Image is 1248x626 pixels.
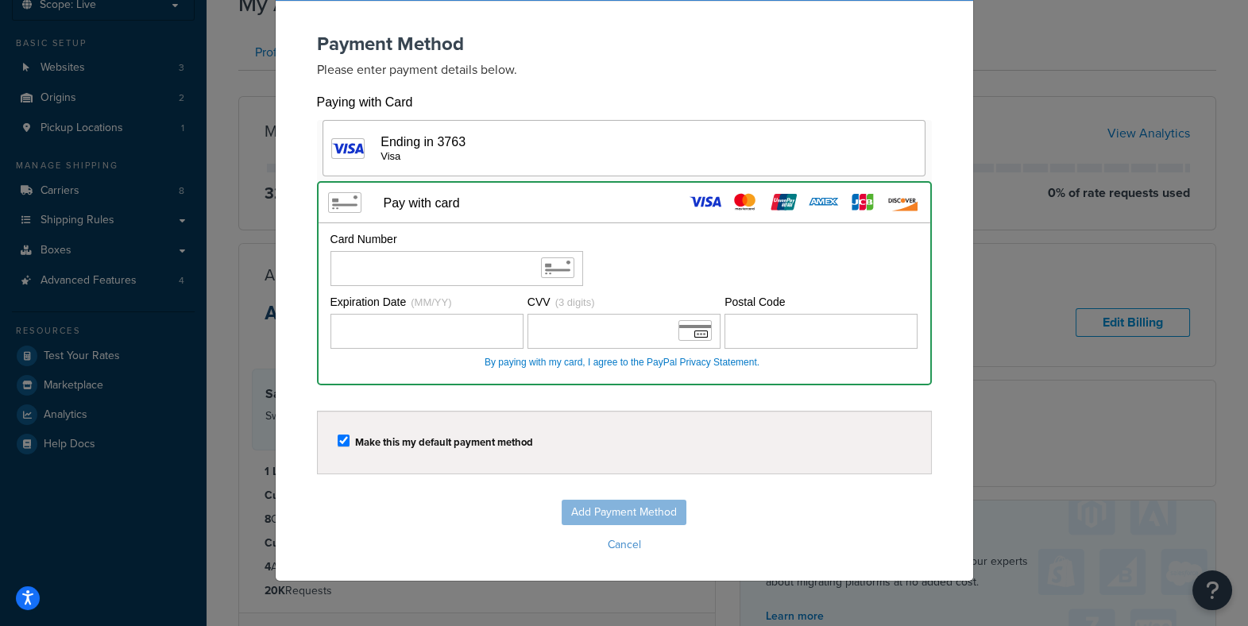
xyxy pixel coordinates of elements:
iframe: Secure Credit Card Frame - Expiration Date [338,315,516,348]
button: Cancel [292,533,957,557]
div: CVV [527,295,721,311]
span: (MM/YY) [411,296,451,308]
div: Expiration Date [330,295,524,311]
h2: Payment Method [317,33,932,54]
div: Card Number [330,232,583,248]
iframe: Secure Credit Card Frame - CVV [535,315,713,348]
label: Make this my default payment method [355,436,533,448]
div: Visa [381,150,884,163]
iframe: Secure Credit Card Frame - Credit Card Number [338,252,576,285]
p: Please enter payment details below. [317,60,932,79]
span: (3 digits) [555,296,595,308]
div: Ending in 3763 [381,134,884,162]
iframe: Secure Credit Card Frame - Postal Code [732,315,910,348]
a: By paying with my card, I agree to the PayPal Privacy Statement. [485,357,759,368]
div: Pay with card [384,195,460,211]
div: Paying with Card [317,95,413,110]
div: Postal Code [724,295,918,311]
div: Ending in 3763Visa [323,120,925,176]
